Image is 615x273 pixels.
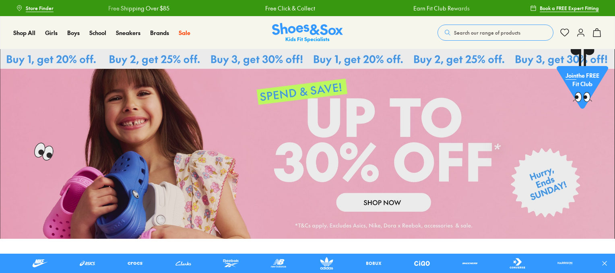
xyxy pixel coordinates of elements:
[438,25,553,41] button: Search our range of products
[89,29,106,37] a: School
[16,1,54,15] a: Store Finder
[133,4,183,12] a: Free Click & Collect
[13,29,35,37] a: Shop All
[179,29,190,37] a: Sale
[45,29,58,37] a: Girls
[430,4,491,12] a: Free Shipping Over $85
[67,29,80,37] a: Boys
[272,23,343,43] img: SNS_Logo_Responsive.svg
[454,29,520,36] span: Search our range of products
[116,29,140,37] a: Sneakers
[557,65,608,95] p: the FREE Fit Club
[281,4,337,12] a: Earn Fit Club Rewards
[530,1,599,15] a: Book a FREE Expert Fitting
[272,23,343,43] a: Shoes & Sox
[565,71,576,79] span: Join
[150,29,169,37] a: Brands
[26,4,54,12] span: Store Finder
[540,4,599,12] span: Book a FREE Expert Fitting
[557,49,608,113] a: Jointhe FREE Fit Club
